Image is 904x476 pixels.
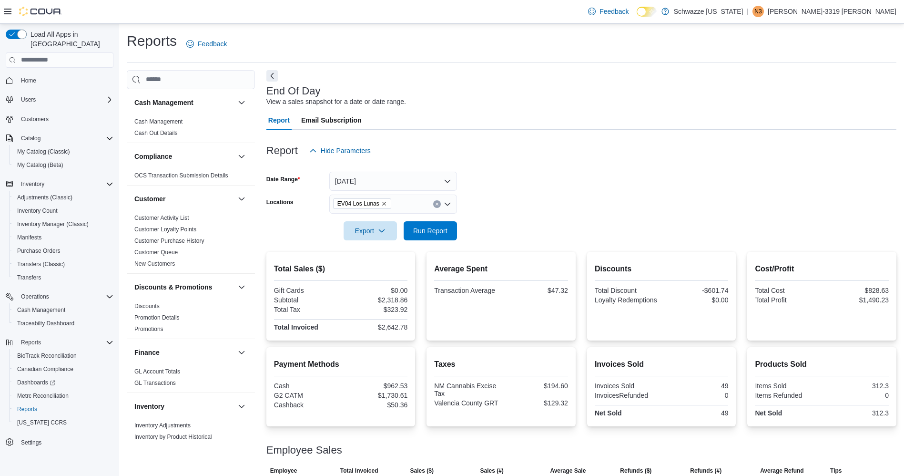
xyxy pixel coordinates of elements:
[10,349,117,362] button: BioTrack Reconciliation
[236,193,247,205] button: Customer
[595,359,729,370] h2: Invoices Sold
[183,34,231,53] a: Feedback
[134,445,194,452] a: Inventory Count Details
[266,198,294,206] label: Locations
[13,245,64,257] a: Purchase Orders
[134,302,160,310] span: Discounts
[6,70,113,474] nav: Complex example
[21,135,41,142] span: Catalog
[134,226,196,233] span: Customer Loyalty Points
[10,416,117,429] button: [US_STATE] CCRS
[236,97,247,108] button: Cash Management
[824,287,889,294] div: $828.63
[381,201,387,207] button: Remove EV04 Los Lunas from selection in this group
[10,389,117,403] button: Metrc Reconciliation
[663,287,728,294] div: -$601.74
[824,392,889,399] div: 0
[127,300,255,339] div: Discounts & Promotions
[127,212,255,273] div: Customer
[434,263,568,275] h2: Average Spent
[349,221,391,240] span: Export
[340,467,378,475] span: Total Invoiced
[127,116,255,143] div: Cash Management
[17,320,74,327] span: Traceabilty Dashboard
[10,145,117,158] button: My Catalog (Classic)
[134,238,204,244] a: Customer Purchase History
[134,260,175,267] a: New Customers
[503,287,568,294] div: $47.32
[17,247,61,255] span: Purchase Orders
[637,7,657,17] input: Dark Mode
[13,159,67,171] a: My Catalog (Beta)
[10,403,117,416] button: Reports
[13,159,113,171] span: My Catalog (Beta)
[755,296,820,304] div: Total Profit
[333,198,391,209] span: EV04 Los Lunas
[274,323,318,331] strong: Total Invoiced
[27,30,113,49] span: Load All Apps in [GEOGRAPHIC_DATA]
[17,114,52,125] a: Customers
[134,249,178,256] a: Customer Queue
[550,467,586,475] span: Average Sale
[329,172,457,191] button: [DATE]
[266,70,278,82] button: Next
[134,368,180,375] a: GL Account Totals
[266,97,406,107] div: View a sales snapshot for a date or date range.
[830,467,842,475] span: Tips
[2,336,117,349] button: Reports
[444,200,451,208] button: Open list of options
[134,402,234,411] button: Inventory
[13,404,41,415] a: Reports
[13,363,77,375] a: Canadian Compliance
[266,176,300,183] label: Date Range
[755,392,820,399] div: Items Refunded
[10,317,117,330] button: Traceabilty Dashboard
[19,7,62,16] img: Cova
[752,6,764,17] div: Noe-3319 Gonzales
[13,390,72,402] a: Metrc Reconciliation
[17,94,40,105] button: Users
[13,318,78,329] a: Traceabilty Dashboard
[13,218,92,230] a: Inventory Manager (Classic)
[17,94,113,105] span: Users
[274,401,339,409] div: Cashback
[134,152,234,161] button: Compliance
[134,434,212,440] a: Inventory by Product Historical
[17,75,40,86] a: Home
[13,146,74,157] a: My Catalog (Classic)
[17,291,53,302] button: Operations
[127,366,255,393] div: Finance
[17,260,65,268] span: Transfers (Classic)
[17,178,48,190] button: Inventory
[10,231,117,244] button: Manifests
[134,194,165,204] h3: Customer
[404,221,457,240] button: Run Report
[17,234,41,241] span: Manifests
[663,296,728,304] div: $0.00
[2,435,117,449] button: Settings
[620,467,651,475] span: Refunds ($)
[13,350,113,362] span: BioTrack Reconciliation
[274,296,339,304] div: Subtotal
[747,6,749,17] p: |
[824,296,889,304] div: $1,490.23
[127,170,255,185] div: Compliance
[595,263,729,275] h2: Discounts
[127,31,177,51] h1: Reports
[134,303,160,310] a: Discounts
[301,111,362,130] span: Email Subscription
[17,405,37,413] span: Reports
[13,192,76,203] a: Adjustments (Classic)
[305,141,375,160] button: Hide Parameters
[13,232,45,243] a: Manifests
[274,392,339,399] div: G2 CATM
[13,417,113,428] span: Washington CCRS
[17,220,89,228] span: Inventory Manager (Classic)
[134,326,163,332] a: Promotions
[17,207,58,215] span: Inventory Count
[134,215,189,221] a: Customer Activity List
[343,296,407,304] div: $2,318.86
